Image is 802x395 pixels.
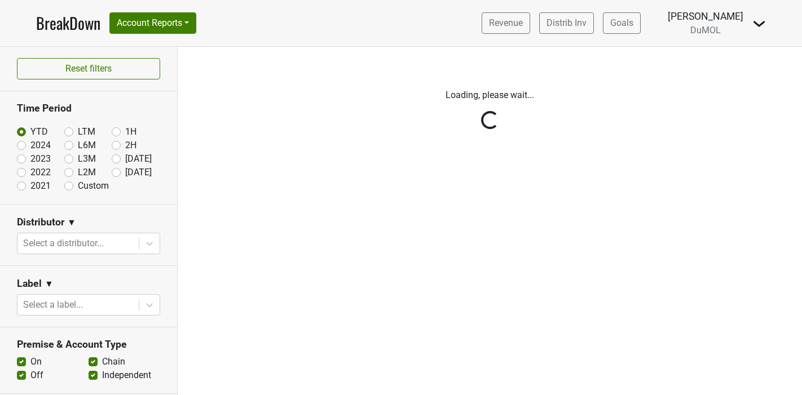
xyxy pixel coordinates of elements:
[109,12,196,34] button: Account Reports
[186,88,794,102] p: Loading, please wait...
[482,12,530,34] a: Revenue
[668,9,743,24] div: [PERSON_NAME]
[690,25,721,35] span: DuMOL
[36,11,100,35] a: BreakDown
[752,17,766,30] img: Dropdown Menu
[603,12,641,34] a: Goals
[539,12,594,34] a: Distrib Inv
